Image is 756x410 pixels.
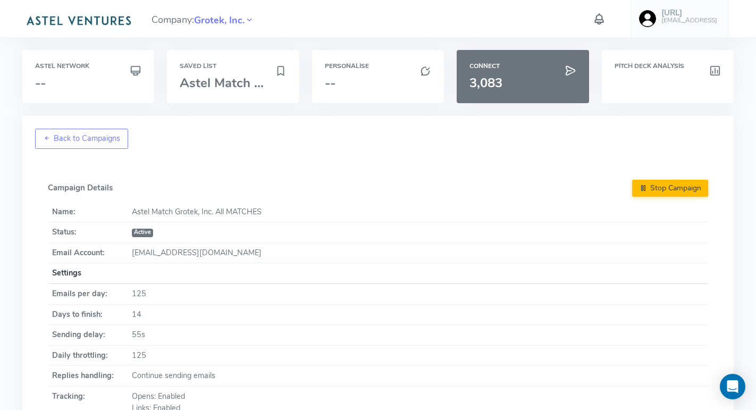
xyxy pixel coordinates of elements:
td: Astel Match Grotek, Inc. All MATCHES [128,202,709,222]
th: Emails per day: [48,283,128,304]
th: Days to finish: [48,304,128,325]
td: 125 [128,283,709,304]
img: user-image [639,10,656,27]
th: Sending delay: [48,325,128,346]
h5: [URL] [661,9,717,18]
span: Active [132,229,154,237]
span: -- [325,74,335,91]
td: [EMAIL_ADDRESS][DOMAIN_NAME] [128,242,709,263]
button: Stop Campaign [632,180,709,197]
h6: Saved List [180,63,287,70]
td: 55s [128,325,709,346]
h6: Connect [469,63,576,70]
span: Astel Match ... [180,74,264,91]
td: Continue sending emails [128,366,709,387]
th: Daily throttling: [48,345,128,366]
a: Back to Campaigns [35,129,129,149]
h6: Pitch Deck Analysis [615,63,721,70]
div: Opens: Enabled [132,391,704,403]
div: Open Intercom Messenger [720,374,745,399]
span: Grotek, Inc. [194,13,245,28]
th: Name: [48,202,128,222]
span: 3,083 [469,74,502,91]
h6: Personalise [325,63,432,70]
th: Settings [48,263,709,284]
span: -- [35,74,46,91]
span: Company: [152,10,254,28]
td: 14 [128,304,709,325]
th: Replies handling: [48,366,128,387]
h6: [EMAIL_ADDRESS] [661,17,717,24]
th: Status: [48,222,128,243]
a: Grotek, Inc. [194,13,245,26]
h5: Campaign Details [48,180,709,197]
h6: Astel Network [35,63,142,70]
th: Email Account: [48,242,128,263]
td: 125 [128,345,709,366]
